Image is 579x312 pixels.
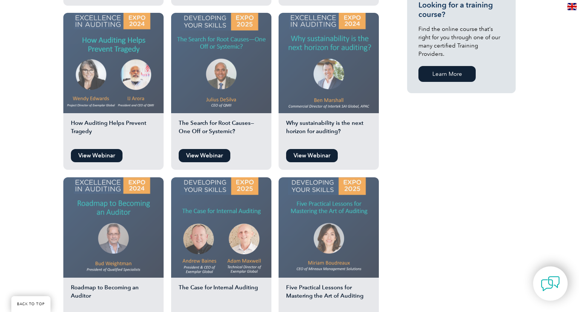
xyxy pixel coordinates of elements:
a: The Search for Root Causes—One Off or Systemic? [171,13,271,145]
a: Why sustainability is the next horizon for auditing? [279,13,379,145]
h2: How Auditing Helps Prevent Tragedy [63,119,164,145]
img: en [567,3,577,10]
h2: Why sustainability is the next horizon for auditing? [279,119,379,145]
h3: Looking for a training course? [418,0,504,19]
a: The Case for Internal Auditing [171,177,271,310]
img: Miriam [279,177,379,278]
img: auditing [63,13,164,113]
p: Find the online course that’s right for you through one of our many certified Training Providers. [418,25,504,58]
h2: The Search for Root Causes—One Off or Systemic? [171,119,271,145]
a: View Webinar [286,149,338,162]
img: Roadmap to Becoming an Auditor [63,177,164,278]
img: contact-chat.png [541,274,560,293]
a: How Auditing Helps Prevent Tragedy [63,13,164,145]
h2: Five Practical Lessons for Mastering the Art of Auditing [279,283,379,310]
img: The Case for Internal Auditing [171,177,271,278]
img: Ben [279,13,379,113]
img: Julius DeSilva [171,13,271,113]
h2: The Case for Internal Auditing [171,283,271,310]
a: View Webinar [179,149,230,162]
a: Learn More [418,66,476,82]
h2: Roadmap to Becoming an Auditor [63,283,164,310]
a: BACK TO TOP [11,296,51,312]
a: Five Practical Lessons for Mastering the Art of Auditing [279,177,379,310]
a: View Webinar [71,149,123,162]
a: Roadmap to Becoming an Auditor [63,177,164,310]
